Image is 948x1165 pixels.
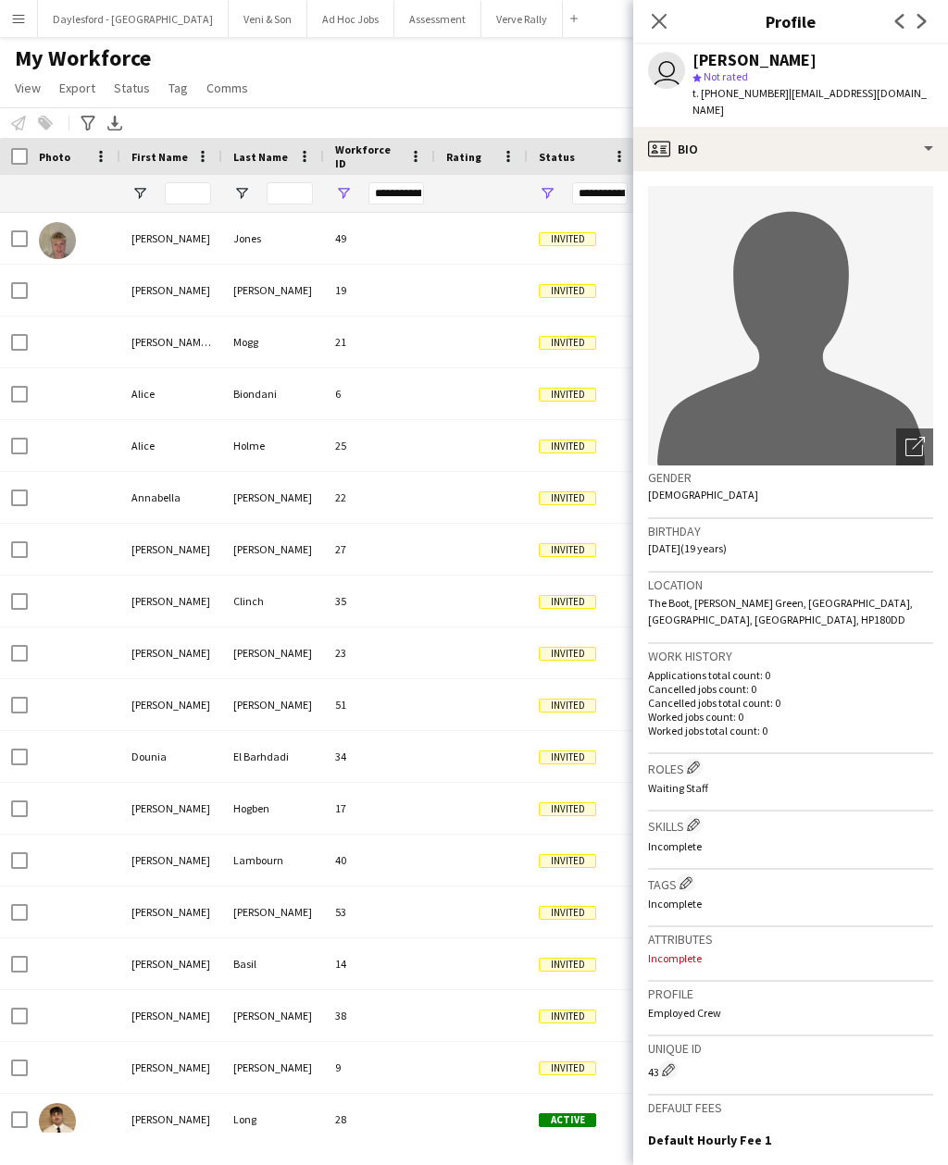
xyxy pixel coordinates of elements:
[39,150,70,164] span: Photo
[222,213,324,264] div: Jones
[222,316,324,367] div: Mogg
[104,112,126,134] app-action-btn: Export XLSX
[161,76,195,100] a: Tag
[335,185,352,202] button: Open Filter Menu
[324,1042,435,1093] div: 9
[539,595,596,609] span: Invited
[648,576,933,593] h3: Location
[206,80,248,96] span: Comms
[539,958,596,972] span: Invited
[539,185,555,202] button: Open Filter Menu
[324,420,435,471] div: 25
[324,835,435,886] div: 40
[648,668,933,682] p: Applications total count: 0
[222,938,324,989] div: Basil
[120,783,222,834] div: [PERSON_NAME]
[539,388,596,402] span: Invited
[692,52,817,68] div: [PERSON_NAME]
[648,874,933,893] h3: Tags
[120,576,222,626] div: [PERSON_NAME]
[539,647,596,661] span: Invited
[267,182,313,204] input: Last Name Filter Input
[222,679,324,730] div: [PERSON_NAME]
[539,906,596,920] span: Invited
[222,472,324,523] div: [PERSON_NAME]
[59,80,95,96] span: Export
[15,80,41,96] span: View
[120,213,222,264] div: [PERSON_NAME]
[222,576,324,626] div: Clinch
[131,185,148,202] button: Open Filter Menu
[222,990,324,1041] div: [PERSON_NAME]
[539,491,596,505] span: Invited
[648,985,933,1002] h3: Profile
[648,648,933,664] h3: Work history
[633,127,948,171] div: Bio
[324,938,435,989] div: 14
[446,150,481,164] span: Rating
[222,627,324,678] div: [PERSON_NAME]
[648,469,933,486] h3: Gender
[648,839,933,853] p: Incomplete
[324,265,435,316] div: 19
[324,886,435,937] div: 53
[648,758,933,777] h3: Roles
[77,112,99,134] app-action-btn: Advanced filters
[199,76,256,100] a: Comms
[648,1006,933,1020] p: Employed Crew
[120,1042,222,1093] div: [PERSON_NAME]
[648,596,913,626] span: The Boot, [PERSON_NAME] Green, [GEOGRAPHIC_DATA], [GEOGRAPHIC_DATA], [GEOGRAPHIC_DATA], HP180DD
[120,472,222,523] div: Annabella
[394,1,481,37] button: Assessment
[324,576,435,626] div: 35
[114,80,150,96] span: Status
[539,440,596,453] span: Invited
[233,150,288,164] span: Last Name
[648,541,727,555] span: [DATE] (19 years)
[324,783,435,834] div: 17
[120,420,222,471] div: Alice
[120,938,222,989] div: [PERSON_NAME]
[7,76,48,100] a: View
[896,428,933,465] div: Open photos pop-in
[222,886,324,937] div: [PERSON_NAME]
[120,368,222,419] div: Alice
[648,897,933,911] p: Incomplete
[324,1094,435,1145] div: 28
[324,524,435,575] div: 27
[120,679,222,730] div: [PERSON_NAME]
[335,143,402,170] span: Workforce ID
[120,835,222,886] div: [PERSON_NAME]
[120,265,222,316] div: [PERSON_NAME]
[539,854,596,868] span: Invited
[648,523,933,539] h3: Birthday
[222,835,324,886] div: Lambourn
[165,182,211,204] input: First Name Filter Input
[324,368,435,419] div: 6
[39,1103,76,1140] img: George Long
[222,265,324,316] div: [PERSON_NAME]
[648,781,708,795] span: Waiting Staff
[539,699,596,713] span: Invited
[704,69,748,83] span: Not rated
[648,815,933,835] h3: Skills
[120,524,222,575] div: [PERSON_NAME]
[648,951,933,965] p: Incomplete
[38,1,229,37] button: Daylesford - [GEOGRAPHIC_DATA]
[539,750,596,764] span: Invited
[539,232,596,246] span: Invited
[120,886,222,937] div: [PERSON_NAME]
[648,696,933,710] p: Cancelled jobs total count: 0
[648,710,933,724] p: Worked jobs count: 0
[233,185,250,202] button: Open Filter Menu
[539,543,596,557] span: Invited
[324,679,435,730] div: 51
[692,86,789,100] span: t. [PHONE_NUMBER]
[648,1132,771,1148] h3: Default Hourly Fee 1
[324,213,435,264] div: 49
[648,931,933,948] h3: Attributes
[120,627,222,678] div: [PERSON_NAME]
[539,802,596,816] span: Invited
[120,1094,222,1145] div: [PERSON_NAME]
[648,1060,933,1079] div: 43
